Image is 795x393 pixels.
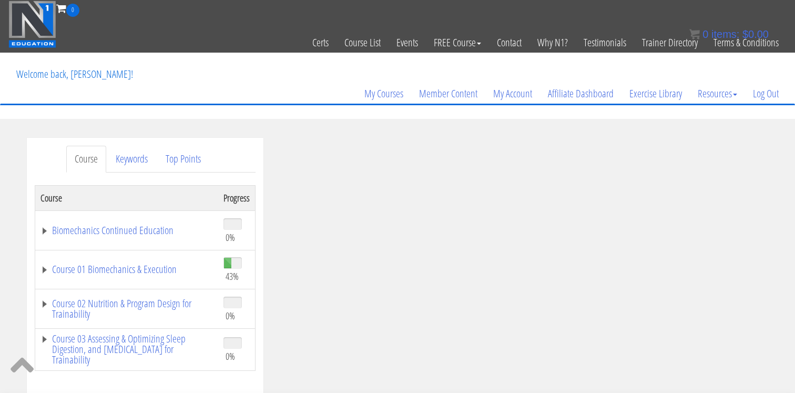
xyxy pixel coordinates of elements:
[226,231,235,243] span: 0%
[576,17,634,68] a: Testimonials
[742,28,748,40] span: $
[304,17,337,68] a: Certs
[485,68,540,119] a: My Account
[40,264,213,275] a: Course 01 Biomechanics & Execution
[426,17,489,68] a: FREE Course
[690,68,745,119] a: Resources
[411,68,485,119] a: Member Content
[711,28,739,40] span: items:
[337,17,389,68] a: Course List
[226,270,239,282] span: 43%
[689,29,700,39] img: icon11.png
[226,350,235,362] span: 0%
[40,298,213,319] a: Course 02 Nutrition & Program Design for Trainability
[489,17,529,68] a: Contact
[540,68,621,119] a: Affiliate Dashboard
[157,146,209,173] a: Top Points
[218,185,256,210] th: Progress
[702,28,708,40] span: 0
[107,146,156,173] a: Keywords
[35,185,219,210] th: Course
[529,17,576,68] a: Why N1?
[706,17,787,68] a: Terms & Conditions
[56,1,79,15] a: 0
[226,310,235,321] span: 0%
[8,53,141,95] p: Welcome back, [PERSON_NAME]!
[8,1,56,48] img: n1-education
[621,68,690,119] a: Exercise Library
[745,68,787,119] a: Log Out
[689,28,769,40] a: 0 items: $0.00
[389,17,426,68] a: Events
[66,4,79,17] span: 0
[40,334,213,365] a: Course 03 Assessing & Optimizing Sleep Digestion, and [MEDICAL_DATA] for Trainability
[742,28,769,40] bdi: 0.00
[634,17,706,68] a: Trainer Directory
[356,68,411,119] a: My Courses
[66,146,106,173] a: Course
[40,225,213,236] a: Biomechanics Continued Education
